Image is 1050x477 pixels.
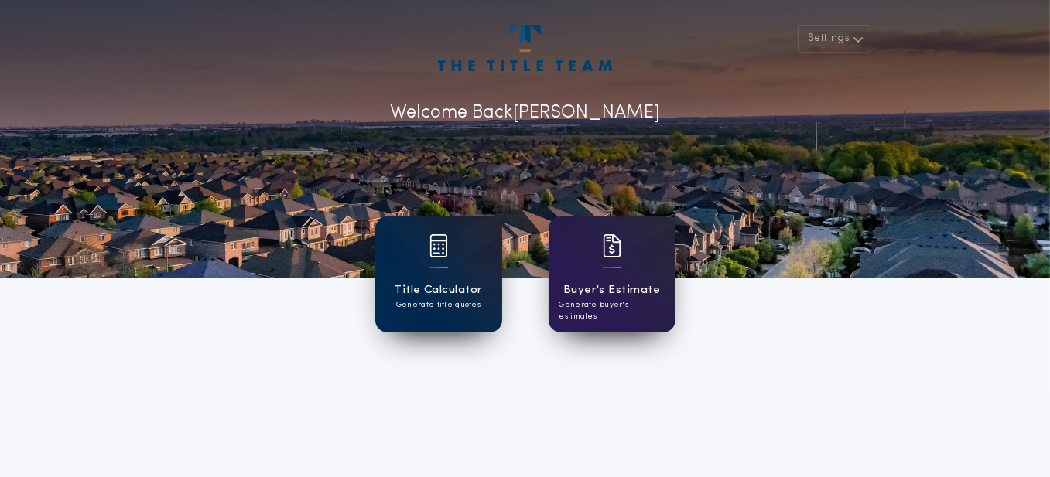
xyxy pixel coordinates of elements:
[396,299,481,311] p: Generate title quotes
[394,281,482,299] h1: Title Calculator
[563,281,660,299] h1: Buyer's Estimate
[375,216,502,332] a: card iconTitle CalculatorGenerate title quotes
[603,234,621,257] img: card icon
[390,99,660,127] p: Welcome Back [PERSON_NAME]
[429,234,448,257] img: card icon
[559,299,665,322] p: Generate buyer's estimates
[549,216,675,332] a: card iconBuyer's EstimateGenerate buyer's estimates
[438,25,611,71] img: account-logo
[798,25,870,53] button: Settings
